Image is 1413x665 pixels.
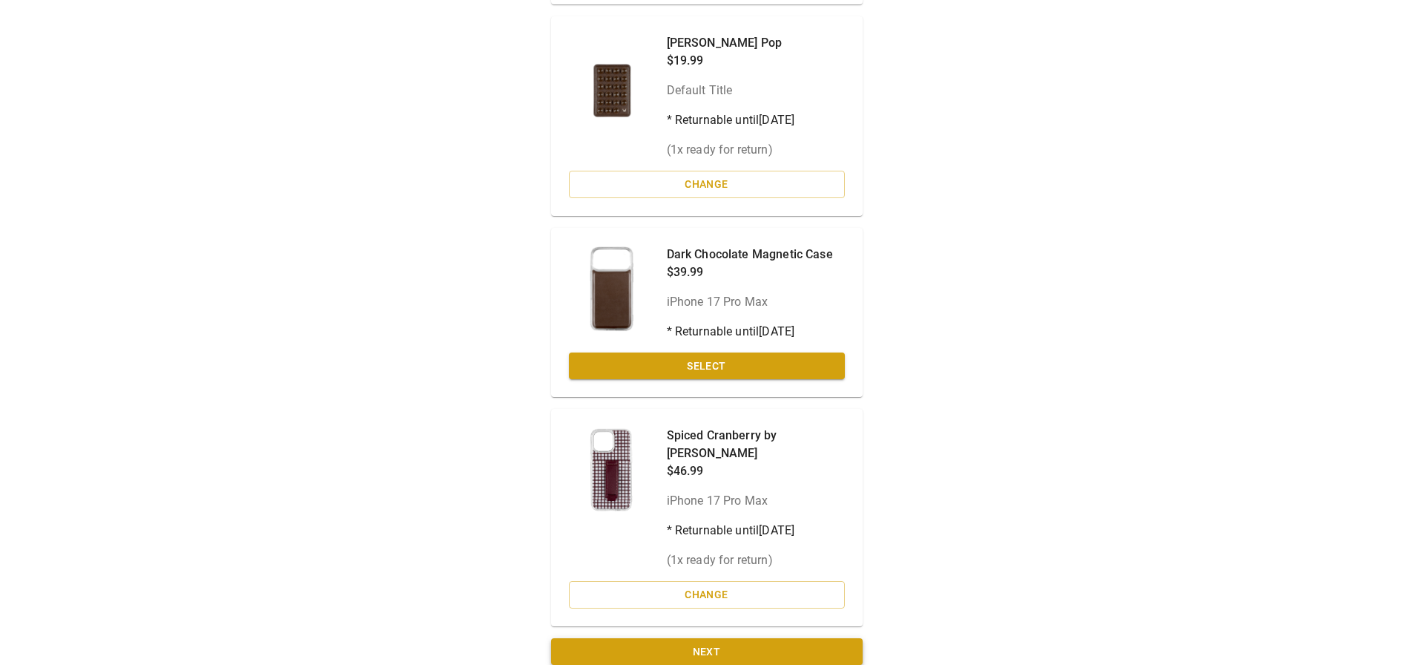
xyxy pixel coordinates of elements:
button: Select [569,353,845,380]
p: * Returnable until [DATE] [667,111,795,129]
p: Default Title [667,82,795,99]
p: [PERSON_NAME] Pop [667,34,795,52]
p: iPhone 17 Pro Max [667,293,833,311]
button: Change [569,581,845,609]
p: Spiced Cranberry by [PERSON_NAME] [667,427,845,462]
p: * Returnable until [DATE] [667,522,845,540]
p: $46.99 [667,462,845,480]
button: Change [569,171,845,198]
p: * Returnable until [DATE] [667,323,833,341]
p: ( 1 x ready for return) [667,141,795,159]
p: $19.99 [667,52,795,70]
p: $39.99 [667,263,833,281]
p: iPhone 17 Pro Max [667,492,845,510]
p: ( 1 x ready for return) [667,551,845,569]
p: Dark Chocolate Magnetic Case [667,246,833,263]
